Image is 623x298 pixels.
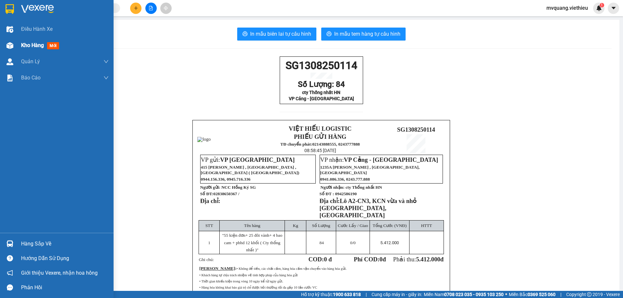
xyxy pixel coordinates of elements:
[294,133,347,140] strong: PHIẾU GỬI HÀNG
[320,197,417,219] span: Lô A2-CN3, KCN vừa và nhỏ [GEOGRAPHIC_DATA], [GEOGRAPHIC_DATA]
[444,292,504,297] strong: 0708 023 035 - 0935 103 250
[600,3,604,7] sup: 1
[6,26,13,33] img: warehouse-icon
[3,42,68,56] span: VP gửi:
[199,266,237,271] span: :
[601,3,603,7] span: 1
[7,270,13,276] span: notification
[397,126,435,133] span: SG1308250114
[440,256,444,263] span: đ
[237,267,347,270] span: • Không để tiền, các chất cấm, hàng hóa cấm vận chuyển vào hàng hóa gửi.
[130,3,141,14] button: plus
[350,240,356,245] span: /0
[289,96,354,101] span: VP Cảng - [GEOGRAPHIC_DATA]
[201,177,250,182] span: 0944.156.336, 0945.716.336
[242,31,248,37] span: printer
[221,185,256,190] span: NCC Hồng Ký SG
[208,240,210,245] span: 1
[21,74,41,82] span: Báo cáo
[6,58,13,65] img: warehouse-icon
[21,269,98,277] span: Giới thiệu Vexere, nhận hoa hồng
[199,266,235,271] span: [PERSON_NAME]
[6,75,13,81] img: solution-icon
[380,256,383,263] span: 0
[335,191,357,196] span: 0942586190
[344,156,438,163] span: VP Cảng - [GEOGRAPHIC_DATA]
[298,80,345,89] span: Số Lượng: 84
[4,10,29,35] img: logo
[320,156,438,163] span: VP nhận:
[320,177,370,182] span: 0941.086.336, 0243.777.888
[34,5,97,12] strong: VIỆT HIẾU LOGISTIC
[200,197,220,204] strong: Địa chỉ:
[280,142,312,147] strong: TĐ chuyển phát:
[104,75,109,80] span: down
[145,3,157,14] button: file-add
[505,293,507,296] span: ⚪️
[199,280,283,283] span: • Thời gian khiếu kiện trong vòng 10 ngày kể từ ngày gửi.
[338,223,368,228] span: Cước Lấy / Giao
[250,30,311,38] span: In mẫu biên lai tự cấu hình
[320,197,340,204] strong: Địa chỉ:
[201,156,295,163] span: VP gửi:
[222,233,282,253] span: "55 kiện đơn+ 25 đôi vành+ 4 bao cam + pbhd 12 khối ( Cty thống nhất )"
[7,284,13,291] span: message
[72,42,138,56] span: VP nhận:
[309,256,332,263] strong: COD:
[40,13,92,20] strong: PHIẾU GỬI HÀNG
[199,286,317,289] span: • Hàng hóa không khai báo giá trị chỉ được bồi thường tối đa gấp 10 lần cước VC
[416,256,440,263] span: 5.412.000
[393,256,444,263] span: Phải thu:
[21,25,53,33] span: Điều hành xe
[200,191,239,196] strong: Số ĐT:
[354,256,386,263] strong: Phí COD: đ
[200,185,220,190] strong: Người gửi:
[21,42,44,48] span: Kho hàng
[380,240,399,245] span: 5.412.000
[293,223,298,228] span: Kg
[47,42,59,49] span: mới
[321,28,406,41] button: printerIn mẫu tem hàng tự cấu hình
[312,142,360,147] strong: 02143888555, 0243777888
[334,30,400,38] span: In mẫu tem hàng tự cấu hình
[237,28,316,41] button: printerIn mẫu biên lai tự cấu hình
[596,5,602,11] img: icon-new-feature
[6,4,14,14] img: logo-vxr
[321,185,345,190] strong: Người nhận:
[55,21,94,31] strong: 02143888555, 0243777888
[199,257,214,262] span: Ghi chú:
[326,31,332,37] span: printer
[164,6,168,10] span: aim
[608,3,619,14] button: caret-down
[421,223,432,228] span: HTTT
[301,291,361,298] span: Hỗ trợ kỹ thuật:
[372,291,422,298] span: Cung cấp máy in - giấy in:
[373,223,407,228] span: Tổng Cước (VNĐ)
[6,42,13,49] img: warehouse-icon
[560,291,561,298] span: |
[346,185,382,190] span: cty Thống nhất HN
[38,21,69,26] strong: TĐ chuyển phát:
[350,240,352,245] span: 0
[134,6,138,10] span: plus
[289,125,352,132] strong: VIỆT HIẾU LOGISTIC
[320,240,324,245] span: 84
[528,292,556,297] strong: 0369 525 060
[320,165,420,175] span: 1235A [PERSON_NAME] , [GEOGRAPHIC_DATA], [GEOGRAPHIC_DATA]
[244,223,260,228] span: Tên hàng
[197,137,211,142] img: logo
[424,291,504,298] span: Miền Nam
[286,59,357,72] span: SG1308250114
[48,33,84,39] span: 08:58:45 [DATE]
[611,5,617,11] span: caret-down
[509,291,556,298] span: Miền Bắc
[366,291,367,298] span: |
[21,283,109,292] div: Phản hồi
[21,57,40,66] span: Quản Lý
[304,148,336,153] span: 08:58:45 [DATE]
[320,191,334,196] strong: Số ĐT :
[541,4,593,12] span: mvquang.viethieu
[21,254,109,263] div: Hướng dẫn sử dụng
[6,240,13,247] img: warehouse-icon
[160,3,172,14] button: aim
